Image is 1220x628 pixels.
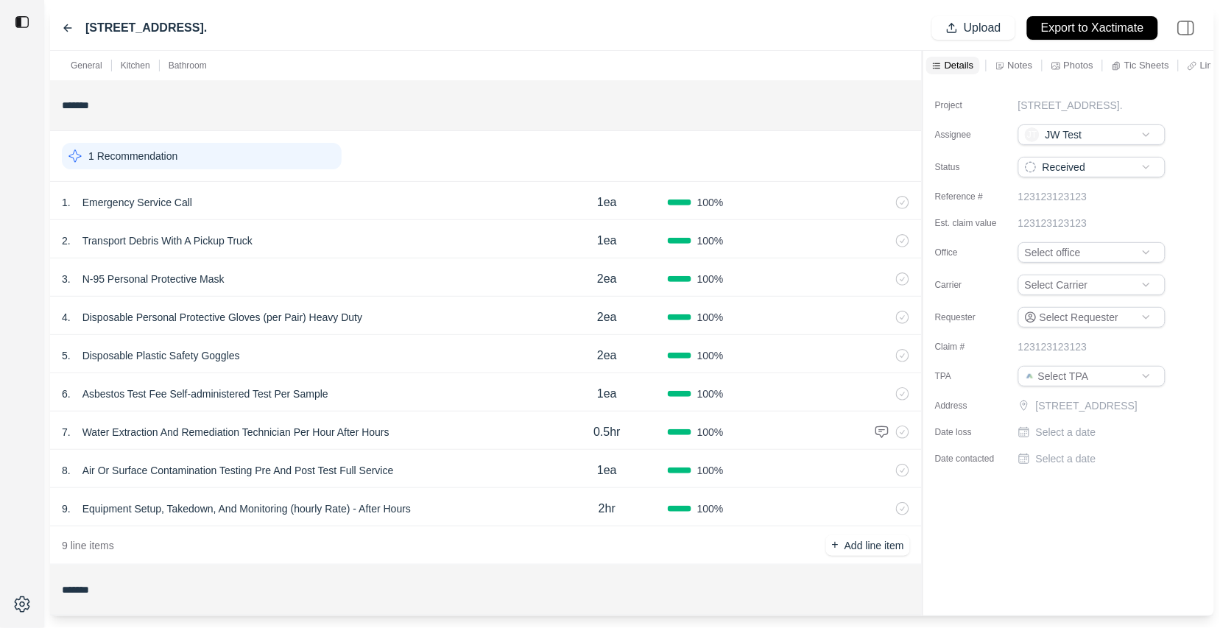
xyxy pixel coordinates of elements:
[935,247,1009,258] label: Office
[935,341,1009,353] label: Claim #
[697,233,724,248] span: 100 %
[62,463,71,478] p: 8 .
[697,195,724,210] span: 100 %
[62,387,71,401] p: 6 .
[832,537,839,554] p: +
[1036,398,1168,413] p: [STREET_ADDRESS]
[121,60,150,71] p: Kitchen
[62,272,71,286] p: 3 .
[169,60,207,71] p: Bathroom
[697,310,724,325] span: 100 %
[597,385,617,403] p: 1ea
[935,161,1009,173] label: Status
[1036,451,1096,466] p: Select a date
[71,60,102,71] p: General
[935,453,1009,465] label: Date contacted
[845,538,904,553] p: Add line item
[935,370,1009,382] label: TPA
[77,498,417,519] p: Equipment Setup, Takedown, And Monitoring (hourly Rate) - After Hours
[935,129,1009,141] label: Assignee
[77,230,258,251] p: Transport Debris With A Pickup Truck
[77,269,230,289] p: N-95 Personal Protective Mask
[15,15,29,29] img: toggle sidebar
[935,99,1009,111] label: Project
[597,232,617,250] p: 1ea
[875,425,889,440] img: comment
[826,535,910,556] button: +Add line item
[1018,189,1087,204] p: 123123123123
[62,233,71,248] p: 2 .
[935,217,1009,229] label: Est. claim value
[599,500,616,518] p: 2hr
[945,59,974,71] p: Details
[935,426,1009,438] label: Date loss
[597,308,617,326] p: 2ea
[597,194,617,211] p: 1ea
[935,279,1009,291] label: Carrier
[697,501,724,516] span: 100 %
[62,425,71,440] p: 7 .
[62,195,71,210] p: 1 .
[62,348,71,363] p: 5 .
[1124,59,1169,71] p: Tic Sheets
[697,387,724,401] span: 100 %
[62,501,71,516] p: 9 .
[597,347,617,364] p: 2ea
[77,345,246,366] p: Disposable Plastic Safety Goggles
[1018,98,1123,113] p: [STREET_ADDRESS].
[1018,216,1087,230] p: 123123123123
[935,191,1009,202] label: Reference #
[964,20,1001,37] p: Upload
[1170,12,1202,44] img: right-panel.svg
[62,538,114,553] p: 9 line items
[935,311,1009,323] label: Requester
[62,310,71,325] p: 4 .
[1064,59,1093,71] p: Photos
[697,463,724,478] span: 100 %
[1041,20,1144,37] p: Export to Xactimate
[77,307,369,328] p: Disposable Personal Protective Gloves (per Pair) Heavy Duty
[88,149,177,163] p: 1 Recommendation
[597,462,617,479] p: 1ea
[697,348,724,363] span: 100 %
[593,423,620,441] p: 0.5hr
[935,400,1009,412] label: Address
[1008,59,1033,71] p: Notes
[77,384,334,404] p: Asbestos Test Fee Self-administered Test Per Sample
[932,16,1015,40] button: Upload
[77,422,395,442] p: Water Extraction And Remediation Technician Per Hour After Hours
[597,270,617,288] p: 2ea
[1027,16,1158,40] button: Export to Xactimate
[85,19,207,37] label: [STREET_ADDRESS].
[77,460,400,481] p: Air Or Surface Contamination Testing Pre And Post Test Full Service
[1036,425,1096,440] p: Select a date
[77,192,198,213] p: Emergency Service Call
[697,425,724,440] span: 100 %
[1018,339,1087,354] p: 123123123123
[697,272,724,286] span: 100 %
